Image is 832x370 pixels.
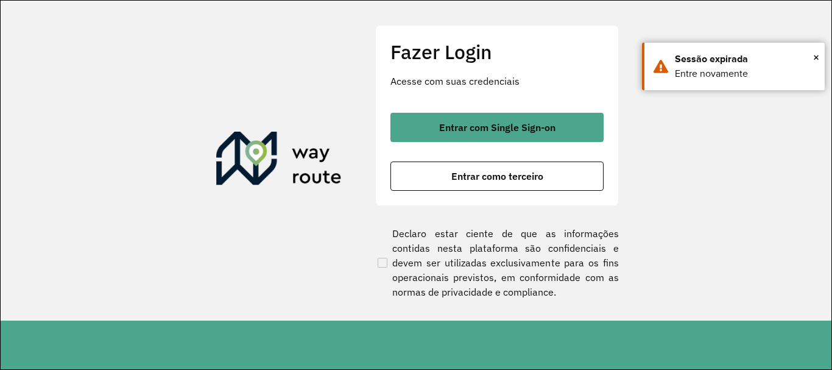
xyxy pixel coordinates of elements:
span: Entrar com Single Sign-on [439,123,555,132]
span: Entrar como terceiro [451,171,543,181]
button: button [390,162,604,191]
img: Roteirizador AmbevTech [216,132,342,190]
div: Sessão expirada [675,52,816,66]
div: Entre novamente [675,66,816,81]
button: Close [813,48,819,66]
button: button [390,113,604,142]
span: × [813,48,819,66]
h2: Fazer Login [390,40,604,63]
label: Declaro estar ciente de que as informações contidas nesta plataforma são confidenciais e devem se... [375,226,619,299]
p: Acesse com suas credenciais [390,74,604,88]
